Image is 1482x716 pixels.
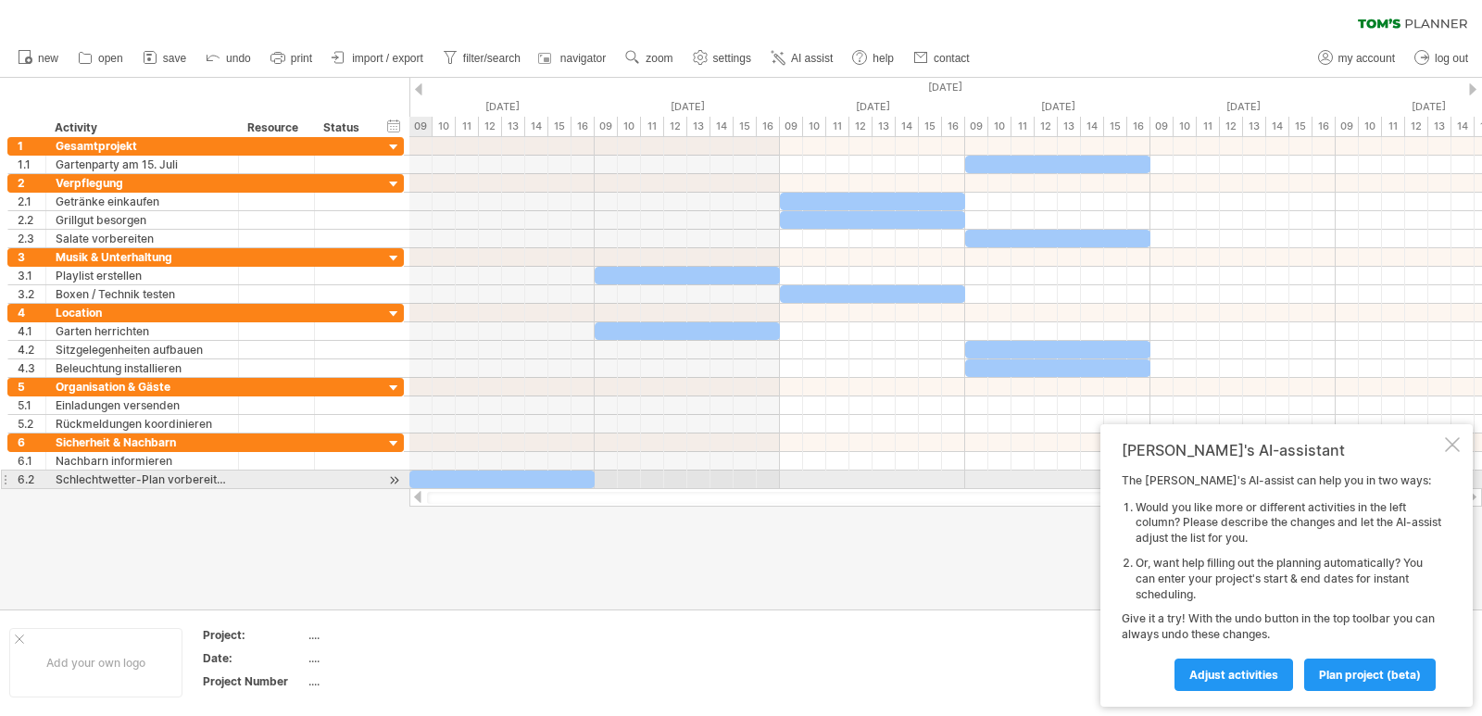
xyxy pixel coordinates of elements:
span: print [291,52,312,65]
span: new [38,52,58,65]
div: 5.2 [18,415,45,433]
a: import / export [327,46,429,70]
span: navigator [560,52,606,65]
span: plan project (beta) [1319,668,1421,682]
div: Resource [247,119,304,137]
div: Date: [203,650,305,666]
div: 3.2 [18,285,45,303]
span: import / export [352,52,423,65]
div: 1.1 [18,156,45,173]
a: log out [1410,46,1474,70]
div: Garten herrichten [56,322,229,340]
div: 10 [988,117,1011,136]
div: 1 [18,137,45,155]
span: my account [1338,52,1395,65]
span: AI assist [791,52,833,65]
div: 11 [1382,117,1405,136]
div: 11 [641,117,664,136]
div: 6.2 [18,471,45,488]
a: AI assist [766,46,838,70]
div: 4.3 [18,359,45,377]
div: 15 [919,117,942,136]
div: Location [56,304,229,321]
span: settings [713,52,751,65]
div: scroll to activity [385,471,403,490]
div: 16 [571,117,595,136]
div: 10 [433,117,456,136]
div: Status [323,119,364,137]
a: contact [909,46,975,70]
div: 12 [479,117,502,136]
a: new [13,46,64,70]
div: 11 [1011,117,1035,136]
span: zoom [646,52,672,65]
div: 12 [1405,117,1428,136]
a: undo [201,46,257,70]
a: plan project (beta) [1304,659,1436,691]
div: 2.2 [18,211,45,229]
li: Or, want help filling out the planning automatically? You can enter your project's start & end da... [1136,556,1441,602]
div: Getränke einkaufen [56,193,229,210]
div: 12 [1220,117,1243,136]
div: 09 [965,117,988,136]
div: 15 [1104,117,1127,136]
div: Project: [203,627,305,643]
div: 15 [734,117,757,136]
div: Verpflegung [56,174,229,192]
div: 3.1 [18,267,45,284]
div: 4.1 [18,322,45,340]
div: Beleuchtung installieren [56,359,229,377]
div: 16 [1312,117,1336,136]
div: 14 [525,117,548,136]
span: open [98,52,123,65]
div: 4 [18,304,45,321]
div: 09 [1336,117,1359,136]
div: 15 [548,117,571,136]
div: Project Number [203,673,305,689]
div: 09 [409,117,433,136]
div: 5 [18,378,45,396]
div: Salate vorbereiten [56,230,229,247]
div: Tuesday, 15 July 2025 [965,97,1150,117]
div: 11 [456,117,479,136]
div: Musik & Unterhaltung [56,248,229,266]
div: 10 [1359,117,1382,136]
div: [PERSON_NAME]'s AI-assistant [1122,441,1441,459]
div: 10 [1174,117,1197,136]
div: 15 [1289,117,1312,136]
div: .... [308,673,464,689]
div: Playlist erstellen [56,267,229,284]
span: contact [934,52,970,65]
div: Sunday, 13 July 2025 [595,97,780,117]
div: 14 [1451,117,1475,136]
a: open [73,46,129,70]
span: undo [226,52,251,65]
div: 6 [18,433,45,451]
span: save [163,52,186,65]
div: 14 [1266,117,1289,136]
div: Boxen / Technik testen [56,285,229,303]
div: 14 [896,117,919,136]
div: 10 [618,117,641,136]
div: 10 [803,117,826,136]
a: help [848,46,899,70]
div: 14 [710,117,734,136]
div: 4.2 [18,341,45,358]
div: 09 [595,117,618,136]
div: 2.3 [18,230,45,247]
div: Schlechtwetter-Plan vorbereiten [56,471,229,488]
div: Sitzgelegenheiten aufbauen [56,341,229,358]
div: Saturday, 12 July 2025 [409,97,595,117]
div: Monday, 14 July 2025 [780,97,965,117]
div: Nachbarn informieren [56,452,229,470]
div: Wednesday, 16 July 2025 [1150,97,1336,117]
div: Sicherheit & Nachbarn [56,433,229,451]
div: 13 [1243,117,1266,136]
div: 14 [1081,117,1104,136]
div: .... [308,627,464,643]
div: Rückmeldungen koordinieren [56,415,229,433]
div: 13 [873,117,896,136]
a: settings [688,46,757,70]
div: 16 [942,117,965,136]
div: Grillgut besorgen [56,211,229,229]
